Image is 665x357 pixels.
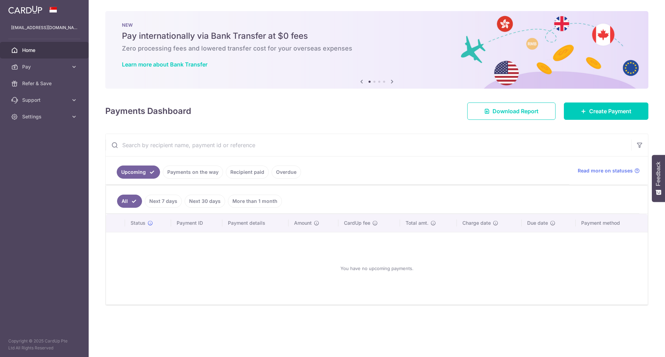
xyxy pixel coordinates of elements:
th: Payment ID [171,214,222,232]
span: Settings [22,113,68,120]
span: Read more on statuses [578,167,633,174]
a: All [117,195,142,208]
a: Create Payment [564,102,648,120]
span: Amount [294,220,312,226]
span: Create Payment [589,107,631,115]
p: [EMAIL_ADDRESS][DOMAIN_NAME] [11,24,78,31]
a: Recipient paid [226,166,269,179]
span: Pay [22,63,68,70]
input: Search by recipient name, payment id or reference [106,134,631,156]
a: Overdue [272,166,301,179]
p: NEW [122,22,632,28]
span: Download Report [493,107,539,115]
span: Support [22,97,68,104]
img: CardUp [8,6,42,14]
a: Payments on the way [163,166,223,179]
a: Download Report [467,102,556,120]
h4: Payments Dashboard [105,105,191,117]
span: Charge date [462,220,491,226]
span: Due date [527,220,548,226]
a: More than 1 month [228,195,282,208]
div: You have no upcoming payments. [114,238,639,299]
span: Refer & Save [22,80,68,87]
a: Next 30 days [185,195,225,208]
button: Feedback - Show survey [652,155,665,202]
h5: Pay internationally via Bank Transfer at $0 fees [122,30,632,42]
a: Read more on statuses [578,167,640,174]
span: Status [131,220,145,226]
a: Learn more about Bank Transfer [122,61,207,68]
img: Bank transfer banner [105,11,648,89]
span: Total amt. [406,220,428,226]
th: Payment details [222,214,289,232]
span: Home [22,47,68,54]
h6: Zero processing fees and lowered transfer cost for your overseas expenses [122,44,632,53]
a: Next 7 days [145,195,182,208]
a: Upcoming [117,166,160,179]
span: Feedback [655,162,662,186]
th: Payment method [576,214,648,232]
span: CardUp fee [344,220,370,226]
